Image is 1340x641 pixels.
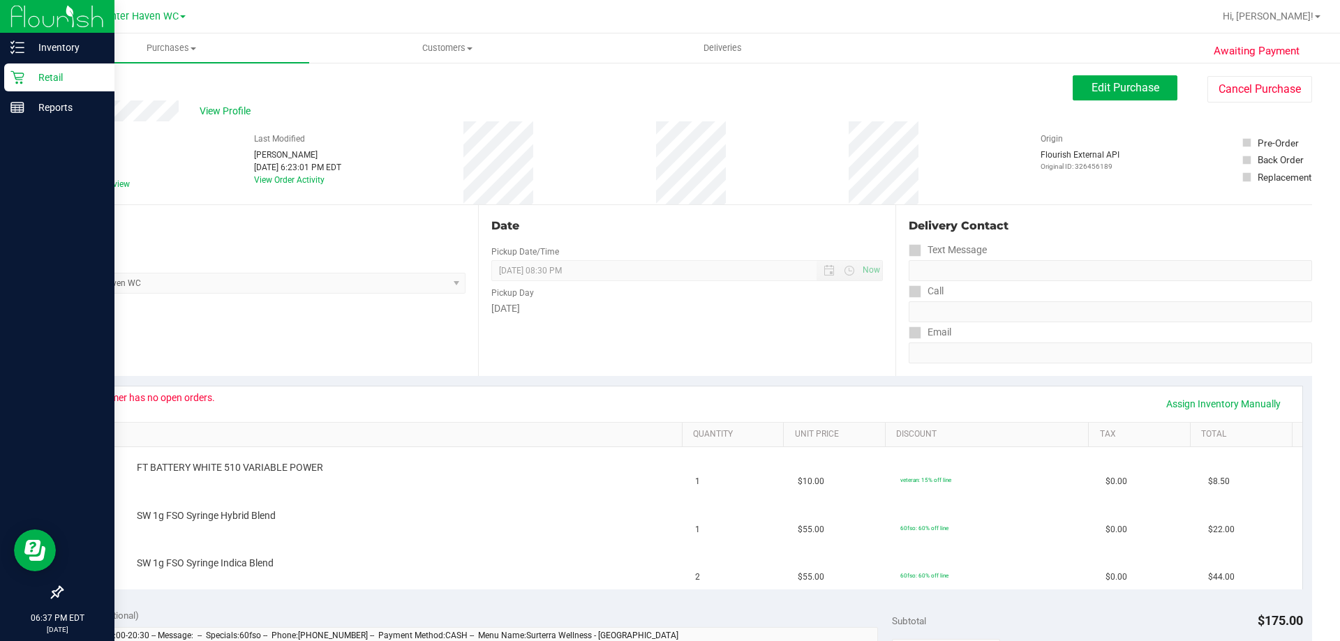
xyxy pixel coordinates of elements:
inline-svg: Retail [10,70,24,84]
span: FT BATTERY WHITE 510 VARIABLE POWER [137,461,323,474]
button: Cancel Purchase [1207,76,1312,103]
div: Customer has no open orders. [84,392,215,403]
span: Winter Haven WC [99,10,179,22]
span: Purchases [33,42,309,54]
p: Inventory [24,39,108,56]
p: Reports [24,99,108,116]
span: Subtotal [892,615,926,626]
span: Hi, [PERSON_NAME]! [1223,10,1313,22]
label: Pickup Day [491,287,534,299]
a: Discount [896,429,1083,440]
p: 06:37 PM EDT [6,612,108,624]
label: Text Message [909,240,987,260]
input: Format: (999) 999-9999 [909,260,1312,281]
span: $55.00 [798,571,824,584]
span: 60fso: 60% off line [900,525,948,531]
div: Date [491,218,882,234]
span: Edit Purchase [1092,81,1159,94]
span: 2 [695,571,700,584]
p: Retail [24,69,108,86]
span: $0.00 [1105,523,1127,536]
div: Pre-Order [1258,136,1299,150]
span: $175.00 [1258,613,1303,628]
span: $0.00 [1105,571,1127,584]
p: [DATE] [6,624,108,635]
p: Original ID: 326456189 [1041,161,1119,172]
div: [PERSON_NAME] [254,149,341,161]
span: SW 1g FSO Syringe Indica Blend [137,557,274,570]
span: Deliveries [685,42,761,54]
input: Format: (999) 999-9999 [909,301,1312,322]
span: SW 1g FSO Syringe Hybrid Blend [137,509,276,522]
label: Last Modified [254,133,305,145]
span: $8.50 [1208,475,1230,488]
a: Deliveries [585,33,861,63]
span: $22.00 [1208,523,1235,536]
span: 1 [695,475,700,488]
a: Customers [309,33,585,63]
span: Awaiting Payment [1214,43,1300,59]
span: 60fso: 60% off line [900,572,948,579]
a: Total [1201,429,1286,440]
span: $55.00 [798,523,824,536]
span: Customers [310,42,584,54]
span: veteran: 15% off line [900,476,951,483]
label: Pickup Date/Time [491,246,559,258]
span: $0.00 [1105,475,1127,488]
a: SKU [82,429,676,440]
div: Flourish External API [1041,149,1119,172]
iframe: Resource center [14,529,56,571]
a: Unit Price [795,429,880,440]
div: Replacement [1258,170,1311,184]
a: Quantity [693,429,778,440]
div: [DATE] [491,301,882,316]
label: Email [909,322,951,342]
div: [DATE] 6:23:01 PM EDT [254,161,341,174]
div: Back Order [1258,153,1304,167]
span: 1 [695,523,700,536]
div: Location [61,218,466,234]
label: Call [909,281,944,301]
div: Delivery Contact [909,218,1312,234]
a: Tax [1100,429,1185,440]
inline-svg: Inventory [10,40,24,54]
a: Assign Inventory Manually [1157,392,1290,416]
span: $44.00 [1208,571,1235,584]
span: View Profile [200,104,255,119]
button: Edit Purchase [1073,75,1177,100]
span: $10.00 [798,475,824,488]
a: Purchases [33,33,309,63]
label: Origin [1041,133,1063,145]
inline-svg: Reports [10,100,24,114]
a: View Order Activity [254,175,325,185]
